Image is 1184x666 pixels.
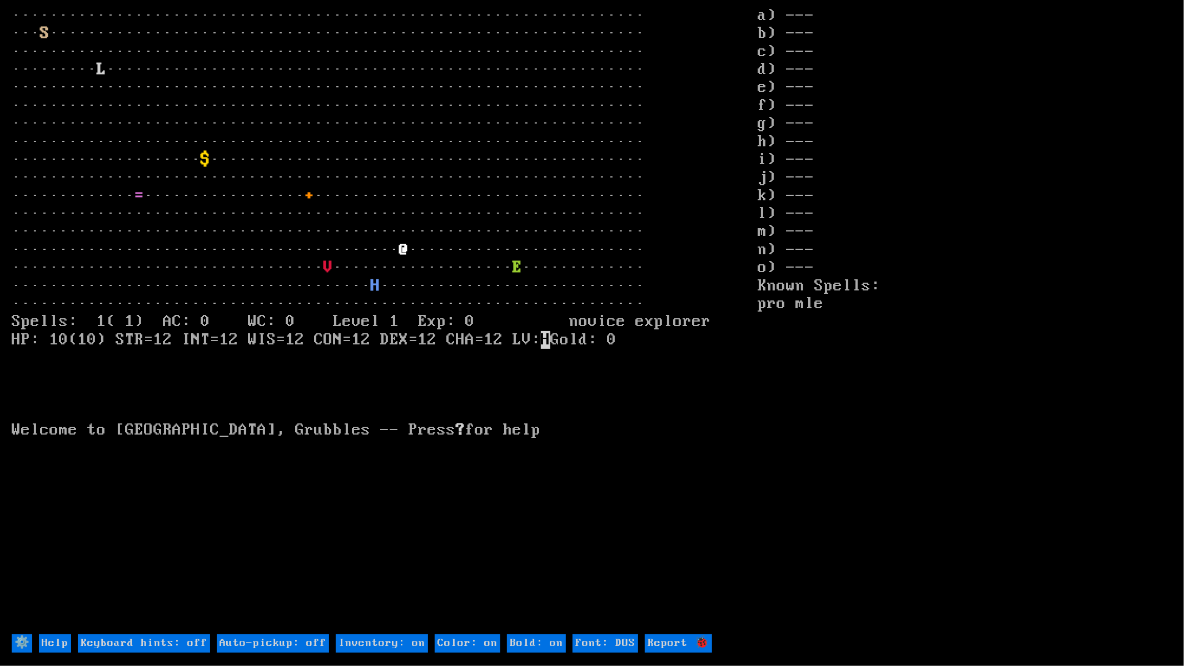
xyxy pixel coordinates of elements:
font: V [324,259,333,277]
input: Bold: on [507,634,566,652]
input: Auto-pickup: off [217,634,329,652]
input: ⚙️ [12,634,32,652]
mark: H [541,331,550,349]
font: $ [201,151,210,169]
font: = [135,187,144,205]
input: Color: on [435,634,500,652]
input: Help [39,634,71,652]
font: S [40,24,49,42]
input: Keyboard hints: off [78,634,210,652]
b: ? [456,421,465,439]
input: Inventory: on [336,634,428,652]
input: Font: DOS [573,634,638,652]
font: + [305,187,314,205]
input: Report 🐞 [645,634,712,652]
font: H [371,277,380,295]
stats: a) --- b) --- c) --- d) --- e) --- f) --- g) --- h) --- i) --- j) --- k) --- l) --- m) --- n) ---... [758,7,1172,633]
font: @ [399,241,409,259]
font: L [97,61,106,78]
font: E [513,259,522,277]
larn: ··································································· ··· ·························... [12,7,758,633]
